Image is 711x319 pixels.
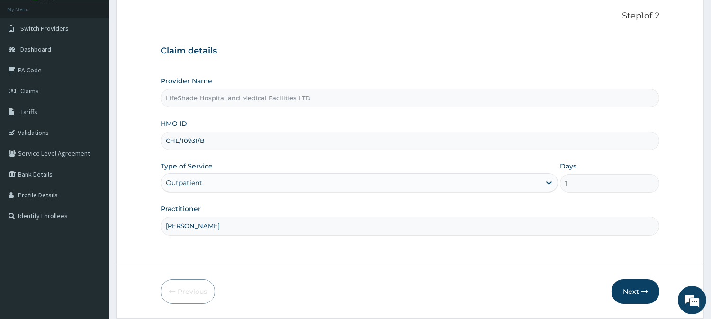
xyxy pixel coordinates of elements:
[560,161,576,171] label: Days
[161,279,215,304] button: Previous
[20,45,51,53] span: Dashboard
[161,217,659,235] input: Enter Name
[20,107,37,116] span: Tariffs
[166,178,202,187] div: Outpatient
[161,11,659,21] p: Step 1 of 2
[20,87,39,95] span: Claims
[612,279,659,304] button: Next
[161,119,187,128] label: HMO ID
[161,46,659,56] h3: Claim details
[161,132,659,150] input: Enter HMO ID
[161,204,201,213] label: Practitioner
[161,161,213,171] label: Type of Service
[20,24,69,33] span: Switch Providers
[161,76,212,86] label: Provider Name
